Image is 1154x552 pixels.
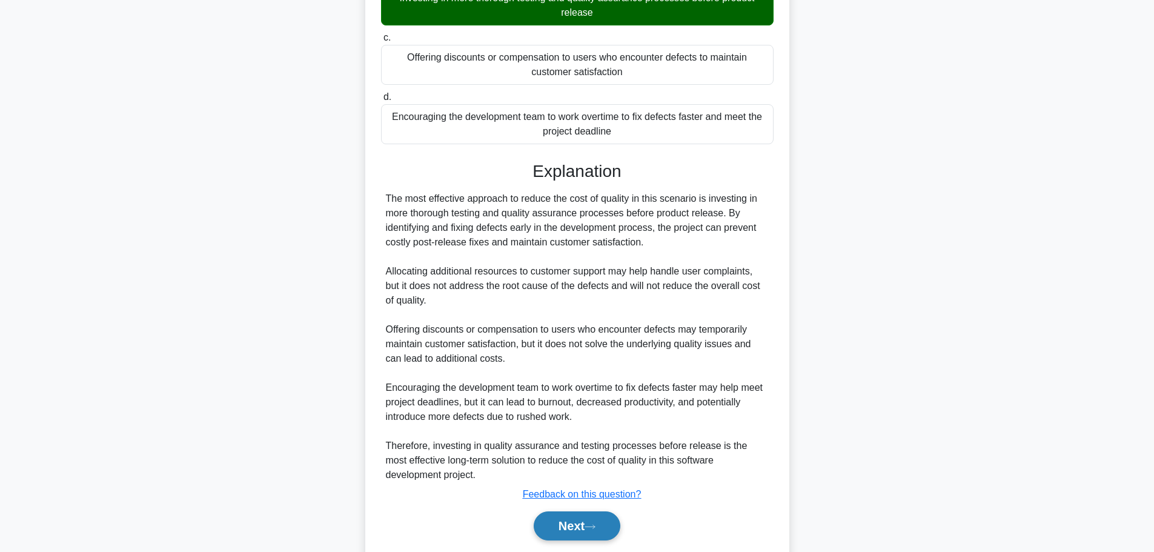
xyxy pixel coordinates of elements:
span: d. [383,91,391,102]
div: Encouraging the development team to work overtime to fix defects faster and meet the project dead... [381,104,774,144]
div: Offering discounts or compensation to users who encounter defects to maintain customer satisfaction [381,45,774,85]
button: Next [534,511,620,540]
h3: Explanation [388,161,766,182]
a: Feedback on this question? [523,489,642,499]
div: The most effective approach to reduce the cost of quality in this scenario is investing in more t... [386,191,769,482]
span: c. [383,32,391,42]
